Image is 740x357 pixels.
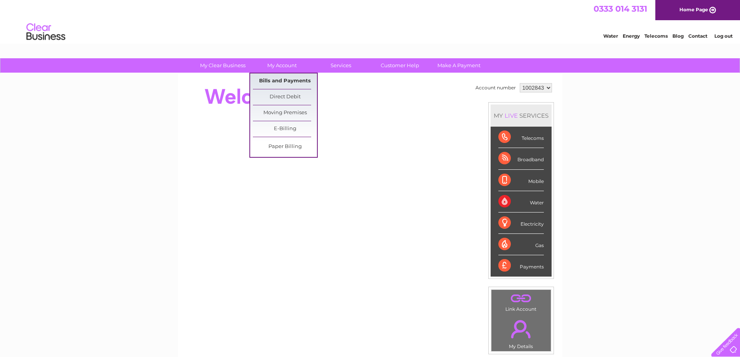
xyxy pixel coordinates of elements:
[498,234,544,255] div: Gas
[491,313,551,352] td: My Details
[253,73,317,89] a: Bills and Payments
[191,58,255,73] a: My Clear Business
[498,170,544,191] div: Mobile
[672,33,684,39] a: Blog
[498,255,544,276] div: Payments
[603,33,618,39] a: Water
[498,191,544,212] div: Water
[498,212,544,234] div: Electricity
[253,139,317,155] a: Paper Billing
[623,33,640,39] a: Energy
[253,121,317,137] a: E-Billing
[498,148,544,169] div: Broadband
[474,81,518,94] td: Account number
[253,105,317,121] a: Moving Premises
[714,33,733,39] a: Log out
[491,289,551,314] td: Link Account
[26,20,66,44] img: logo.png
[493,292,549,305] a: .
[427,58,491,73] a: Make A Payment
[493,315,549,343] a: .
[253,89,317,105] a: Direct Debit
[644,33,668,39] a: Telecoms
[187,4,554,38] div: Clear Business is a trading name of Verastar Limited (registered in [GEOGRAPHIC_DATA] No. 3667643...
[498,127,544,148] div: Telecoms
[250,58,314,73] a: My Account
[368,58,432,73] a: Customer Help
[688,33,707,39] a: Contact
[594,4,647,14] a: 0333 014 3131
[491,104,552,127] div: MY SERVICES
[309,58,373,73] a: Services
[503,112,519,119] div: LIVE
